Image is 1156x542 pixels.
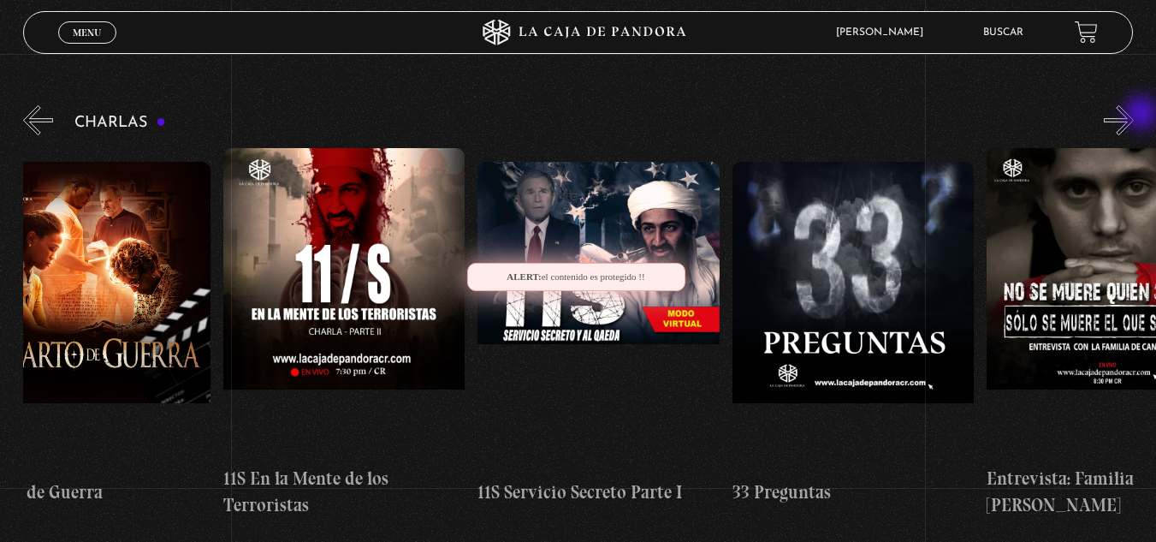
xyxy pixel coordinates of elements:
div: el contenido es protegido !! [467,263,685,291]
button: Previous [23,105,53,135]
a: Buscar [983,27,1023,38]
span: Cerrar [67,41,107,53]
h4: 11S Servicio Secreto Parte I [477,479,720,506]
a: View your shopping cart [1075,21,1098,44]
span: Menu [73,27,101,38]
a: 11S Servicio Secreto Parte I [477,148,720,519]
a: 33 Preguntas [732,148,975,519]
h4: 33 Preguntas [732,479,975,506]
button: Next [1104,105,1134,135]
h3: Charlas [74,115,166,131]
span: Alert: [507,271,541,282]
span: [PERSON_NAME] [827,27,940,38]
a: 11S En la Mente de los Terroristas [223,148,465,519]
h4: 11S En la Mente de los Terroristas [223,465,465,519]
